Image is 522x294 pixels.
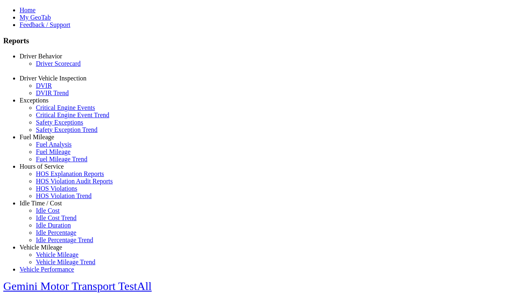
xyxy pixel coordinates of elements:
a: Idle Cost Trend [36,214,77,221]
a: HOS Violations [36,185,77,192]
a: Feedback / Support [20,21,70,28]
h3: Reports [3,36,519,45]
a: HOS Explanation Reports [36,170,104,177]
a: Home [20,7,35,13]
a: Driver Vehicle Inspection [20,75,86,82]
a: HOS Violation Audit Reports [36,178,113,185]
a: Idle Cost [36,207,60,214]
a: Idle Percentage [36,229,76,236]
a: Fuel Mileage [36,148,71,155]
a: DVIR Trend [36,89,69,96]
a: HOS Violation Trend [36,192,92,199]
a: Vehicle Performance [20,266,74,273]
a: Gemini Motor Transport TestAll [3,280,152,292]
a: Safety Exceptions [36,119,83,126]
a: Idle Time / Cost [20,200,62,207]
a: My GeoTab [20,14,51,21]
a: DVIR [36,82,52,89]
a: Fuel Mileage [20,134,54,140]
a: Critical Engine Events [36,104,95,111]
a: Fuel Mileage Trend [36,156,87,163]
a: Exceptions [20,97,49,104]
a: Vehicle Mileage Trend [36,258,95,265]
a: Safety Exception Trend [36,126,97,133]
a: Vehicle Mileage [20,244,62,251]
a: Critical Engine Event Trend [36,111,109,118]
a: Driver Scorecard [36,60,81,67]
a: Idle Percentage Trend [36,236,93,243]
a: Vehicle Mileage [36,251,78,258]
a: Hours of Service [20,163,64,170]
a: Idle Duration [36,222,71,229]
a: Fuel Analysis [36,141,72,148]
a: Driver Behavior [20,53,62,60]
